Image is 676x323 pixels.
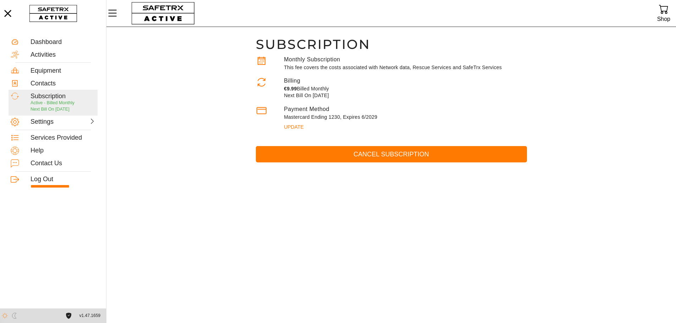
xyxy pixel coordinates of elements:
[297,86,329,91] span: Billed Monthly
[11,66,19,75] img: Equipment.svg
[262,149,521,160] span: Cancel Subscription
[106,6,124,21] button: Menu
[31,134,95,142] div: Services Provided
[11,92,19,100] img: Subscription.svg
[31,100,75,105] span: Active - Billed Monthly
[11,50,19,59] img: Activities.svg
[284,106,329,112] label: Payment Method
[284,122,304,132] span: update
[31,147,95,155] div: Help
[31,67,95,75] div: Equipment
[256,146,527,163] button: Cancel Subscription
[31,51,95,59] div: Activities
[256,36,527,52] h1: Subscription
[64,313,73,319] a: License Agreement
[11,159,19,168] img: ContactUs.svg
[11,313,17,319] img: ModeDark.svg
[79,312,100,319] span: v1.47.1659
[11,146,19,155] img: Help.svg
[284,64,527,71] p: This fee covers the costs associated with Network data, Rescue Services and SafeTrx Services
[31,38,95,46] div: Dashboard
[31,107,70,112] span: Next Bill On [DATE]
[75,310,105,322] button: v1.47.1659
[31,80,95,88] div: Contacts
[284,121,309,133] button: update
[284,56,340,62] label: Monthly Subscription
[31,93,95,100] div: Subscription
[2,313,8,319] img: ModeLight.svg
[284,86,297,91] span: €9.99
[284,113,527,121] div: Mastercard Ending 1230, Expires 6/2029
[284,78,300,84] label: Billing
[657,14,670,24] div: Shop
[31,176,95,183] div: Log Out
[31,160,95,167] div: Contact Us
[31,118,62,126] div: Settings
[284,92,527,99] p: Next Bill On [DATE]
